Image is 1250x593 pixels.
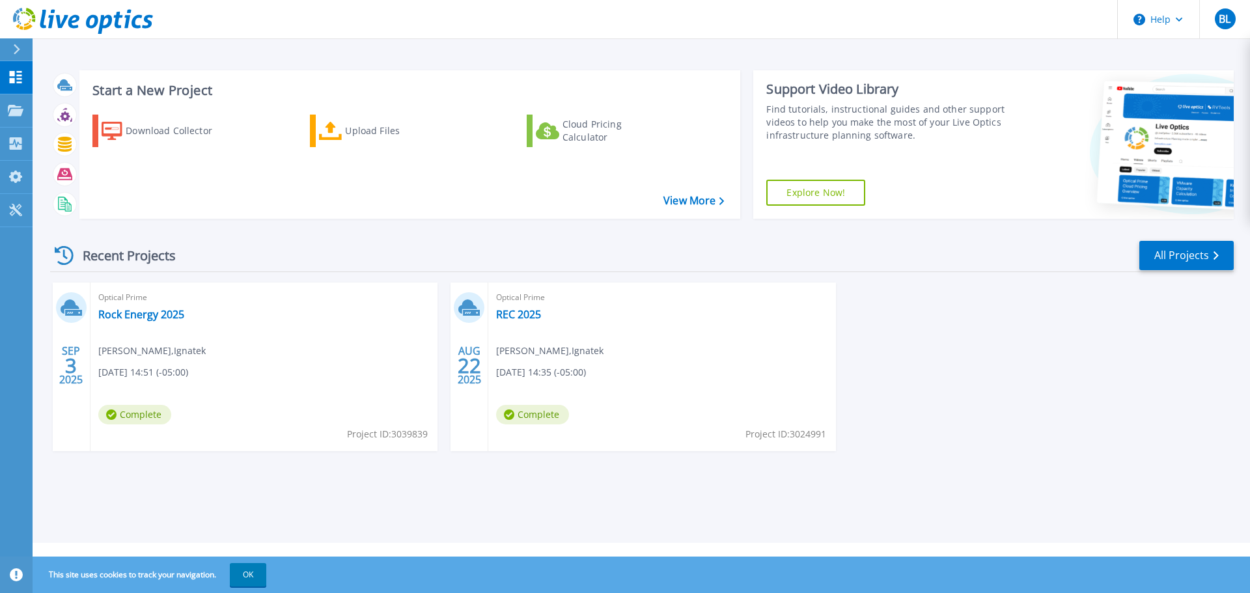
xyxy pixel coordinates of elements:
span: This site uses cookies to track your navigation. [36,563,266,586]
span: 22 [458,360,481,371]
div: SEP 2025 [59,342,83,389]
span: Complete [496,405,569,424]
div: Upload Files [345,118,449,144]
a: Download Collector [92,115,238,147]
span: Project ID: 3039839 [347,427,428,441]
a: Rock Energy 2025 [98,308,184,321]
span: 3 [65,360,77,371]
h3: Start a New Project [92,83,724,98]
span: Optical Prime [496,290,827,305]
a: All Projects [1139,241,1234,270]
span: [DATE] 14:51 (-05:00) [98,365,188,379]
a: Upload Files [310,115,455,147]
div: Support Video Library [766,81,1011,98]
a: View More [663,195,724,207]
button: OK [230,563,266,586]
div: Find tutorials, instructional guides and other support videos to help you make the most of your L... [766,103,1011,142]
div: Cloud Pricing Calculator [562,118,667,144]
a: Cloud Pricing Calculator [527,115,672,147]
span: BL [1219,14,1230,24]
div: AUG 2025 [457,342,482,389]
span: [PERSON_NAME] , Ignatek [496,344,604,358]
span: Optical Prime [98,290,430,305]
span: Complete [98,405,171,424]
a: REC 2025 [496,308,541,321]
div: Download Collector [126,118,230,144]
a: Explore Now! [766,180,865,206]
span: [PERSON_NAME] , Ignatek [98,344,206,358]
div: Recent Projects [50,240,193,271]
span: Project ID: 3024991 [745,427,826,441]
span: [DATE] 14:35 (-05:00) [496,365,586,379]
